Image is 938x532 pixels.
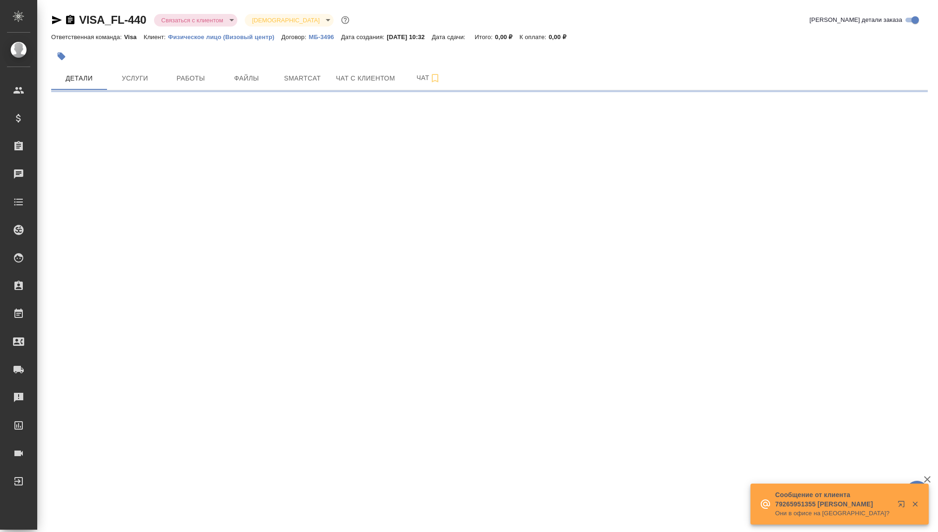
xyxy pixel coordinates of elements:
p: Ответственная команда: [51,34,124,40]
p: Клиент: [144,34,168,40]
p: Они в офисе на [GEOGRAPHIC_DATA]? [775,509,891,518]
a: МБ-3496 [308,33,341,40]
button: 🙏 [905,481,929,504]
button: Доп статусы указывают на важность/срочность заказа [339,14,351,26]
p: Итого: [475,34,495,40]
span: Услуги [113,73,157,84]
a: VISA_FL-440 [79,13,147,26]
span: Детали [57,73,101,84]
button: Скопировать ссылку для ЯМессенджера [51,14,62,26]
p: 0,00 ₽ [495,34,520,40]
div: Связаться с клиентом [245,14,334,27]
span: Файлы [224,73,269,84]
p: Сообщение от клиента 79265951355 [PERSON_NAME] [775,490,891,509]
p: Дата создания: [341,34,387,40]
button: Добавить тэг [51,46,72,67]
button: Открыть в новой вкладке [892,495,914,517]
span: Работы [168,73,213,84]
p: Visa [124,34,144,40]
p: 0,00 ₽ [549,34,573,40]
span: Чат с клиентом [336,73,395,84]
svg: Подписаться [429,73,441,84]
a: Физическое лицо (Визовый центр) [168,33,281,40]
button: [DEMOGRAPHIC_DATA] [249,16,322,24]
p: [DATE] 10:32 [387,34,432,40]
p: К оплате: [520,34,549,40]
p: Дата сдачи: [432,34,468,40]
span: [PERSON_NAME] детали заказа [810,15,902,25]
button: Связаться с клиентом [159,16,226,24]
button: Закрыть [905,500,925,508]
span: Smartcat [280,73,325,84]
div: Связаться с клиентом [154,14,237,27]
span: Чат [406,72,451,84]
p: Договор: [281,34,309,40]
button: Скопировать ссылку [65,14,76,26]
